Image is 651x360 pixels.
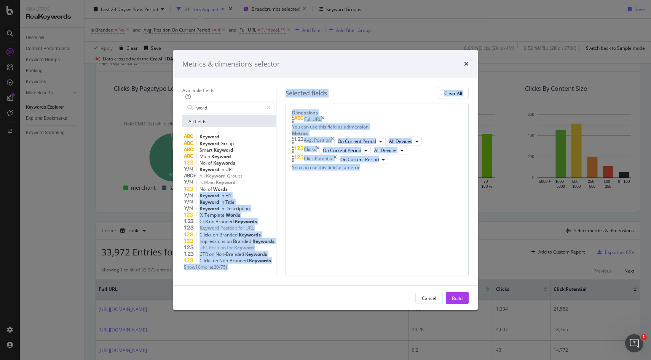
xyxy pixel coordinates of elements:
span: Keyword [211,153,231,159]
button: All Devices [371,146,407,155]
span: Keyword [199,140,220,146]
div: Avg. Position [304,136,331,146]
span: Keyword [206,173,227,179]
span: On Current Period [323,147,361,154]
span: CTR [199,251,209,257]
span: Groups [227,173,243,179]
span: of [208,160,213,166]
div: Click Potential [304,155,333,164]
div: times [321,116,324,124]
div: All fields [182,115,276,127]
span: Branded [215,218,235,225]
span: Keywords [252,238,274,244]
div: You can use this field as a dimension [292,124,462,130]
div: Build [452,295,463,301]
span: Words [226,212,240,218]
div: times [316,146,319,155]
div: Avg. PositiontimesOn Current PeriodAll Devices [292,136,462,146]
span: Branded [219,231,239,238]
span: Template [204,212,226,218]
span: Keyword [199,166,220,173]
div: Clicks [304,146,316,155]
iframe: Intercom live chat [625,334,643,352]
span: Main [204,179,216,186]
span: No. [199,160,208,166]
span: in [220,192,225,198]
div: Click PotentialtimesOn Current Period [292,155,462,164]
button: On Current Period [337,155,388,164]
span: All Devices [374,147,397,154]
span: Keywords [245,251,267,257]
span: Keyword [216,179,236,186]
span: Clicks [199,231,213,238]
span: Impressions [199,238,227,244]
span: on [213,231,219,238]
span: On Current Period [338,138,376,144]
span: ( 20 / 75 ) [212,264,227,270]
span: 1 [641,334,647,340]
span: All Devices [389,138,412,144]
span: Keywords [235,218,257,225]
div: ClickstimesOn Current PeriodAll Devices [292,146,462,155]
span: % [199,212,204,218]
span: in [220,198,225,205]
span: on [213,257,219,264]
button: All Devices [386,136,422,146]
button: On Current Period [319,146,371,155]
button: On Current Period [334,136,386,146]
span: Words [213,186,228,192]
span: URL [199,244,209,251]
div: Metrics & dimensions selector [182,59,280,69]
span: Position [220,225,238,231]
div: Dimensions [292,109,462,116]
span: Branded [233,238,252,244]
div: You can use this field as a metric [292,164,462,170]
span: Position [209,244,227,251]
button: Clear All [438,87,469,99]
span: On Current Period [340,156,379,163]
span: Keyword [199,225,220,231]
span: Is [199,179,204,186]
span: Keyword [234,244,254,251]
span: Keywords [239,231,261,238]
span: CTR [199,218,209,225]
div: times [464,59,469,69]
span: URL [246,225,254,231]
span: H1 [225,192,231,198]
span: Keywords [213,160,235,166]
span: in [220,166,225,173]
div: times [331,136,334,146]
span: Keyword [199,192,220,198]
span: for [227,244,234,251]
div: Full URL [304,116,321,124]
span: on [209,218,215,225]
span: on [227,238,233,244]
span: All [199,173,206,179]
div: Full URLtimes [292,116,462,124]
div: Metrics [292,130,462,136]
span: for [238,225,246,231]
input: Search by field name [196,102,263,113]
span: Keyword [199,198,220,205]
span: Group [220,140,234,146]
span: Show 10 more [184,264,212,270]
button: Build [446,292,469,304]
span: Keyword [214,146,233,153]
span: Smart [199,146,214,153]
div: Clear All [444,90,462,96]
span: Keyword [199,133,219,140]
div: Cancel [422,295,436,301]
span: URL [225,166,234,173]
div: times [333,155,337,164]
span: No. [199,186,208,192]
span: of [208,186,213,192]
span: Clicks [199,257,213,264]
span: Keywords [249,257,271,264]
span: in [220,205,225,212]
span: on [209,251,215,257]
span: Description [225,205,250,212]
span: Title [225,198,235,205]
span: Non-Branded [215,251,245,257]
div: modal [173,50,478,310]
span: Main [199,153,211,159]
